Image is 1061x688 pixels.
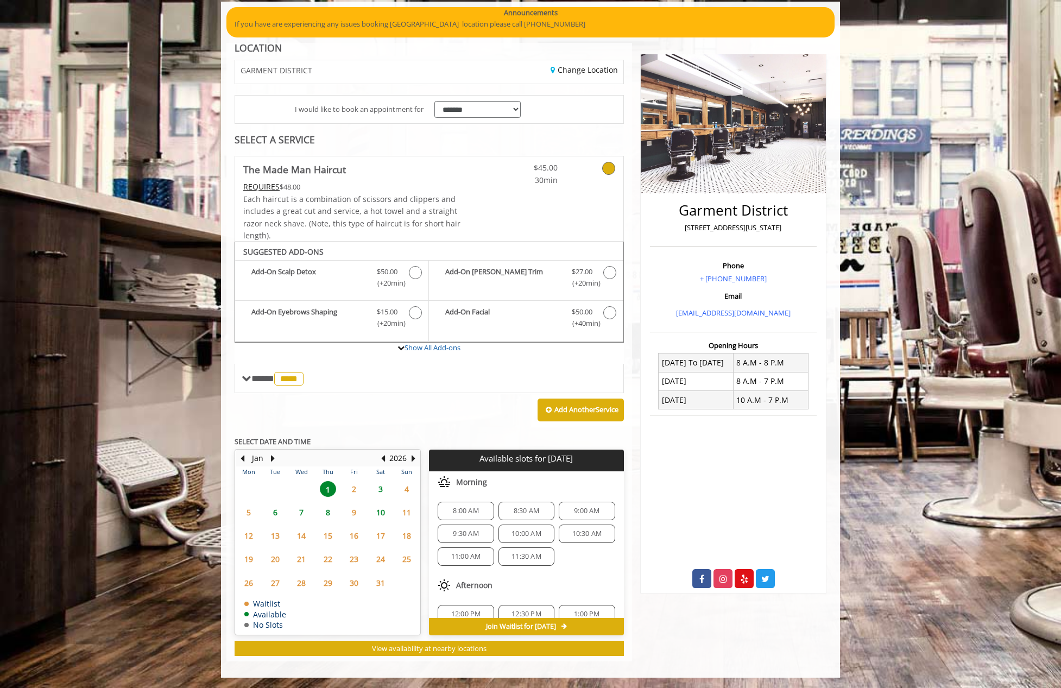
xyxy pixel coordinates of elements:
td: 8 A.M - 7 P.M [733,372,808,390]
td: Select day11 [394,501,420,524]
h3: Phone [653,262,814,269]
span: 8 [320,504,336,520]
span: 12:30 PM [511,610,541,618]
span: 12 [241,528,257,544]
span: $15.00 [377,306,397,318]
h3: Opening Hours [650,342,817,349]
button: Next Year [409,452,418,464]
td: Waitlist [244,599,286,608]
a: Change Location [551,65,618,75]
b: SELECT DATE AND TIME [235,437,311,446]
span: 12:00 PM [451,610,481,618]
button: Previous Month [238,452,247,464]
th: Sun [394,466,420,477]
button: 2026 [389,452,407,464]
th: Thu [314,466,340,477]
td: Select day12 [236,524,262,547]
td: 10 A.M - 7 P.M [733,391,808,409]
span: (+20min ) [371,277,403,289]
th: Wed [288,466,314,477]
a: [EMAIL_ADDRESS][DOMAIN_NAME] [676,308,791,318]
span: I would like to book an appointment for [295,104,424,115]
b: Add-On [PERSON_NAME] Trim [445,266,560,289]
td: Select day29 [314,571,340,595]
th: Fri [341,466,367,477]
img: morning slots [438,476,451,489]
span: 28 [293,575,310,591]
span: Each haircut is a combination of scissors and clippers and includes a great cut and service, a ho... [243,194,460,241]
td: Select day9 [341,501,367,524]
td: Select day3 [367,477,393,501]
button: Next Month [268,452,277,464]
span: 16 [346,528,362,544]
th: Mon [236,466,262,477]
td: Select day6 [262,501,288,524]
td: Select day17 [367,524,393,547]
div: The Made Man Haircut Add-onS [235,242,624,343]
span: 13 [267,528,283,544]
h3: Email [653,292,814,300]
span: Join Waitlist for [DATE] [486,622,556,631]
span: 1 [320,481,336,497]
div: 9:00 AM [559,502,615,520]
span: 26 [241,575,257,591]
span: 20 [267,551,283,567]
span: $50.00 [572,306,592,318]
span: Afternoon [456,581,492,590]
span: 25 [399,551,415,567]
td: Select day28 [288,571,314,595]
button: View availability at nearby locations [235,641,624,657]
b: Add-On Facial [445,306,560,329]
span: This service needs some Advance to be paid before we block your appointment [243,181,280,192]
td: Select day15 [314,524,340,547]
div: 8:30 AM [498,502,554,520]
span: 10 [372,504,389,520]
b: Add Another Service [554,405,618,414]
p: [STREET_ADDRESS][US_STATE] [653,222,814,233]
td: No Slots [244,621,286,629]
span: 29 [320,575,336,591]
td: Select day10 [367,501,393,524]
td: Select day31 [367,571,393,595]
b: SUGGESTED ADD-ONS [243,247,324,257]
span: 5 [241,504,257,520]
td: Select day23 [341,547,367,571]
div: 10:00 AM [498,525,554,543]
th: Tue [262,466,288,477]
button: Jan [252,452,263,464]
span: 22 [320,551,336,567]
td: Select day13 [262,524,288,547]
td: Select day18 [394,524,420,547]
td: Select day7 [288,501,314,524]
span: $45.00 [494,162,558,174]
span: 15 [320,528,336,544]
span: 30 [346,575,362,591]
span: 1:00 PM [574,610,599,618]
div: 12:00 PM [438,605,494,623]
td: Select day14 [288,524,314,547]
b: Add-On Scalp Detox [251,266,366,289]
label: Add-On Facial [434,306,617,332]
td: Select day24 [367,547,393,571]
td: [DATE] To [DATE] [659,354,734,372]
span: View availability at nearby locations [372,643,487,653]
div: $48.00 [243,181,462,193]
div: 11:30 AM [498,547,554,566]
td: Select day25 [394,547,420,571]
span: $50.00 [377,266,397,277]
td: [DATE] [659,372,734,390]
p: If you have are experiencing any issues booking [GEOGRAPHIC_DATA] location please call [PHONE_NUM... [235,18,826,30]
span: 19 [241,551,257,567]
td: [DATE] [659,391,734,409]
a: Show All Add-ons [405,343,460,352]
label: Add-On Eyebrows Shaping [241,306,423,332]
span: 9:00 AM [574,507,599,515]
span: 9:30 AM [453,529,478,538]
td: Select day27 [262,571,288,595]
div: 12:30 PM [498,605,554,623]
b: Add-On Eyebrows Shaping [251,306,366,329]
span: 30min [494,174,558,186]
button: Previous Year [378,452,387,464]
td: Select day1 [314,477,340,501]
span: 8:00 AM [453,507,478,515]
